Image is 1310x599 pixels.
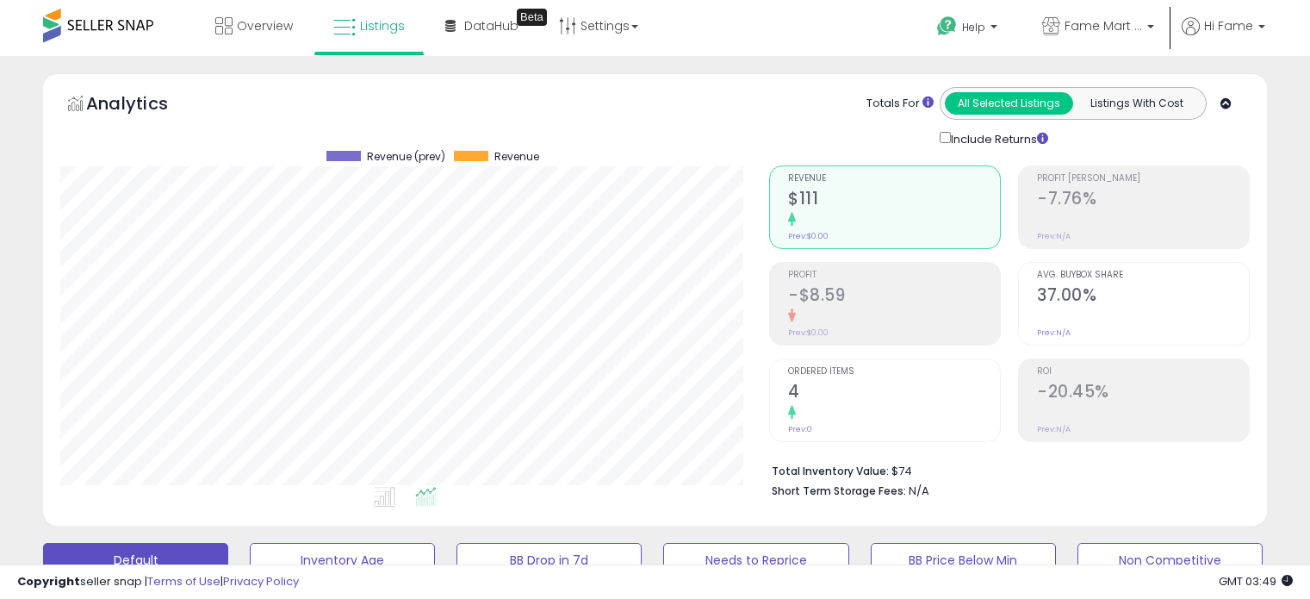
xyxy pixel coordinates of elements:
[1182,17,1265,56] a: Hi Fame
[1037,424,1071,434] small: Prev: N/A
[1037,174,1249,184] span: Profit [PERSON_NAME]
[86,91,202,120] h5: Analytics
[1037,271,1249,280] span: Avg. Buybox Share
[788,382,1000,405] h2: 4
[237,17,293,34] span: Overview
[788,189,1000,212] h2: $111
[1219,573,1293,590] span: 2025-10-6 03:49 GMT
[1037,189,1249,212] h2: -7.76%
[17,574,299,590] div: seller snap | |
[1204,17,1253,34] span: Hi Fame
[936,16,958,37] i: Get Help
[360,17,405,34] span: Listings
[223,573,299,590] a: Privacy Policy
[1037,367,1249,377] span: ROI
[788,231,829,241] small: Prev: $0.00
[1037,382,1249,405] h2: -20.45%
[772,459,1237,480] li: $74
[962,20,985,34] span: Help
[464,17,518,34] span: DataHub
[871,543,1056,577] button: BB Price Below Min
[17,573,80,590] strong: Copyright
[788,174,1000,184] span: Revenue
[788,285,1000,309] h2: -$8.59
[1037,328,1071,338] small: Prev: N/A
[456,543,642,577] button: BB Drop in 7d
[772,484,906,498] b: Short Term Storage Fees:
[772,464,889,478] b: Total Inventory Value:
[517,9,547,26] div: Tooltip anchor
[1037,231,1071,241] small: Prev: N/A
[250,543,435,577] button: Inventory Age
[788,424,812,434] small: Prev: 0
[663,543,848,577] button: Needs to Reprice
[367,151,445,163] span: Revenue (prev)
[788,367,1000,377] span: Ordered Items
[945,92,1073,115] button: All Selected Listings
[1077,543,1263,577] button: Non Competitive
[1037,285,1249,309] h2: 37.00%
[909,483,929,499] span: N/A
[866,96,934,112] div: Totals For
[923,3,1015,56] a: Help
[788,271,1000,280] span: Profit
[1065,17,1142,34] span: Fame Mart CA
[1072,92,1201,115] button: Listings With Cost
[147,573,220,590] a: Terms of Use
[43,543,228,577] button: Default
[788,328,829,338] small: Prev: $0.00
[494,151,539,163] span: Revenue
[927,128,1069,148] div: Include Returns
